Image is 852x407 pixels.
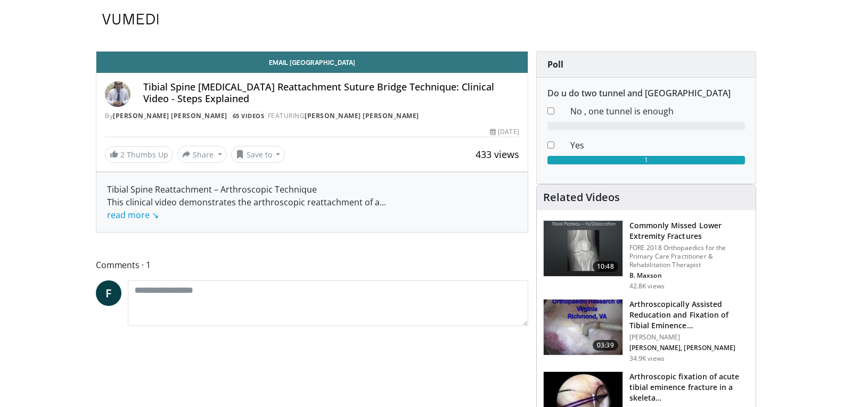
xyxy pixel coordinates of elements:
p: Benjamin Maxson [629,271,749,280]
a: [PERSON_NAME] [PERSON_NAME] [113,111,227,120]
a: read more ↘ [107,209,159,221]
a: Email [GEOGRAPHIC_DATA] [96,52,528,73]
a: [PERSON_NAME] [PERSON_NAME] [305,111,419,120]
h3: Commonly Missed Lower Extremity Fractures [629,220,749,242]
strong: Poll [547,59,563,70]
h6: Do u do two tunnel and [GEOGRAPHIC_DATA] [547,88,745,98]
p: FORE 2018 Orthopaedics for the Primary Care Practitioner & Rehabilitation Therapist [629,244,749,269]
div: Tibial Spine Reattachment – Arthroscopic Technique This clinical video demonstrates the arthrosco... [107,183,517,221]
button: Save to [231,146,285,163]
span: 433 views [476,148,519,161]
img: VuMedi Logo [102,14,159,24]
span: 10:48 [593,261,618,272]
a: 10:48 Commonly Missed Lower Extremity Fractures FORE 2018 Orthopaedics for the Primary Care Pract... [543,220,749,290]
span: 2 [120,149,125,160]
h3: Arthroscopic fixation of acute tibial eminence fracture in a skeletally immature patient [629,371,749,403]
h3: Arthroscopically Assisted Reducation and Fixation of Tibial Eminence Fractures [629,299,749,331]
h4: Tibial Spine [MEDICAL_DATA] Reattachment Suture Bridge Technique: Clinical Video - Steps Explained [143,81,519,104]
h4: Related Videos [543,191,620,204]
dd: No , one tunnel is enough [562,105,753,118]
span: 03:39 [593,340,618,351]
span: Comments 1 [96,258,528,272]
button: Share [177,146,227,163]
img: 321592_0000_1.png.150x105_q85_crop-smart_upscale.jpg [544,300,622,355]
p: 42.8K views [629,282,665,290]
a: F [96,280,121,306]
img: Avatar [105,81,130,107]
p: 34.9K views [629,354,665,363]
div: By FEATURING [105,111,519,121]
a: 03:39 Arthroscopically Assisted Reducation and Fixation of Tibial Eminence… [PERSON_NAME] [PERSON... [543,299,749,363]
p: [PERSON_NAME] [629,333,749,342]
a: 2 Thumbs Up [105,146,173,163]
dd: Yes [562,139,753,152]
div: 1 [547,156,745,164]
a: 65 Videos [229,111,268,120]
p: Gregory Purnell [629,344,749,352]
img: 4aa379b6-386c-4fb5-93ee-de5617843a87.150x105_q85_crop-smart_upscale.jpg [544,221,622,276]
div: [DATE] [490,127,519,137]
